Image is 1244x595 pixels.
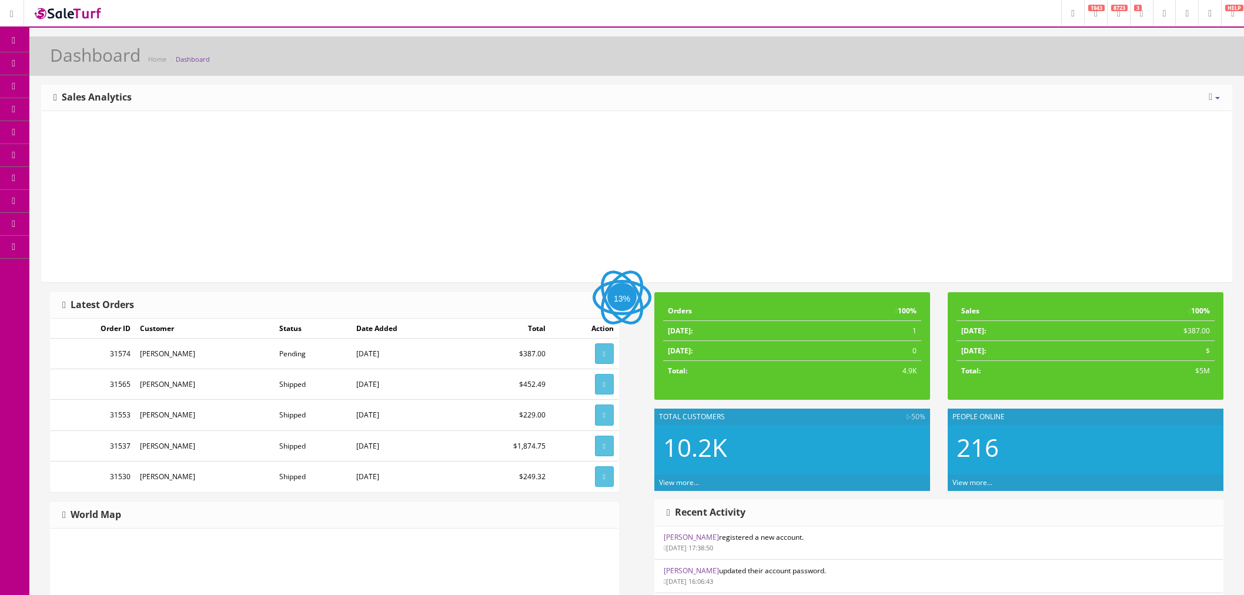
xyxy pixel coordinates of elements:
[957,301,1082,321] td: Sales
[53,92,132,103] h3: Sales Analytics
[352,339,460,369] td: [DATE]
[799,341,921,361] td: 0
[1082,321,1215,341] td: $387.00
[135,400,275,430] td: [PERSON_NAME]
[51,369,135,400] td: 31565
[668,326,693,336] strong: [DATE]:
[595,436,614,456] a: View
[668,346,693,356] strong: [DATE]:
[352,400,460,430] td: [DATE]
[62,300,134,310] h3: Latest Orders
[275,430,352,461] td: Shipped
[135,369,275,400] td: [PERSON_NAME]
[33,5,103,21] img: SaleTurf
[1111,5,1128,11] span: 8723
[595,343,614,364] a: View
[135,319,275,339] td: Customer
[664,566,719,576] a: [PERSON_NAME]
[1082,361,1215,381] td: $5M
[668,366,687,376] strong: Total:
[659,477,699,487] a: View more...
[62,510,121,520] h3: World Map
[176,55,210,63] a: Dashboard
[51,430,135,461] td: 31537
[595,405,614,425] a: View
[1082,301,1215,321] td: 100%
[952,477,992,487] a: View more...
[907,412,925,422] span: -50%
[275,461,352,492] td: Shipped
[663,301,799,321] td: Orders
[664,532,719,542] a: [PERSON_NAME]
[799,361,921,381] td: 4.9K
[460,400,550,430] td: $229.00
[667,507,745,518] h3: Recent Activity
[275,400,352,430] td: Shipped
[961,326,986,336] strong: [DATE]:
[352,430,460,461] td: [DATE]
[135,461,275,492] td: [PERSON_NAME]
[460,319,550,339] td: Total
[595,466,614,487] a: View
[1082,341,1215,361] td: $
[460,339,550,369] td: $387.00
[51,400,135,430] td: 31553
[460,369,550,400] td: $452.49
[655,559,1223,593] li: updated their account password.
[135,430,275,461] td: [PERSON_NAME]
[799,321,921,341] td: 1
[655,526,1223,560] li: registered a new account.
[664,543,713,552] small: [DATE] 17:38:50
[148,55,166,63] a: Home
[664,577,713,586] small: [DATE] 16:06:43
[352,369,460,400] td: [DATE]
[961,366,981,376] strong: Total:
[275,369,352,400] td: Shipped
[1134,5,1142,11] span: 3
[352,461,460,492] td: [DATE]
[550,319,618,339] td: Action
[595,374,614,395] a: View
[1088,5,1105,11] span: 1943
[51,319,135,339] td: Order ID
[460,461,550,492] td: $249.32
[654,409,930,425] div: Total Customers
[50,45,141,65] h1: Dashboard
[961,346,986,356] strong: [DATE]:
[135,339,275,369] td: [PERSON_NAME]
[799,301,921,321] td: 100%
[352,319,460,339] td: Date Added
[275,339,352,369] td: Pending
[275,319,352,339] td: Status
[51,339,135,369] td: 31574
[1225,5,1243,11] span: HELP
[51,461,135,492] td: 31530
[663,434,921,461] h2: 10.2K
[948,409,1223,425] div: People Online
[957,434,1215,461] h2: 216
[460,430,550,461] td: $1,874.75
